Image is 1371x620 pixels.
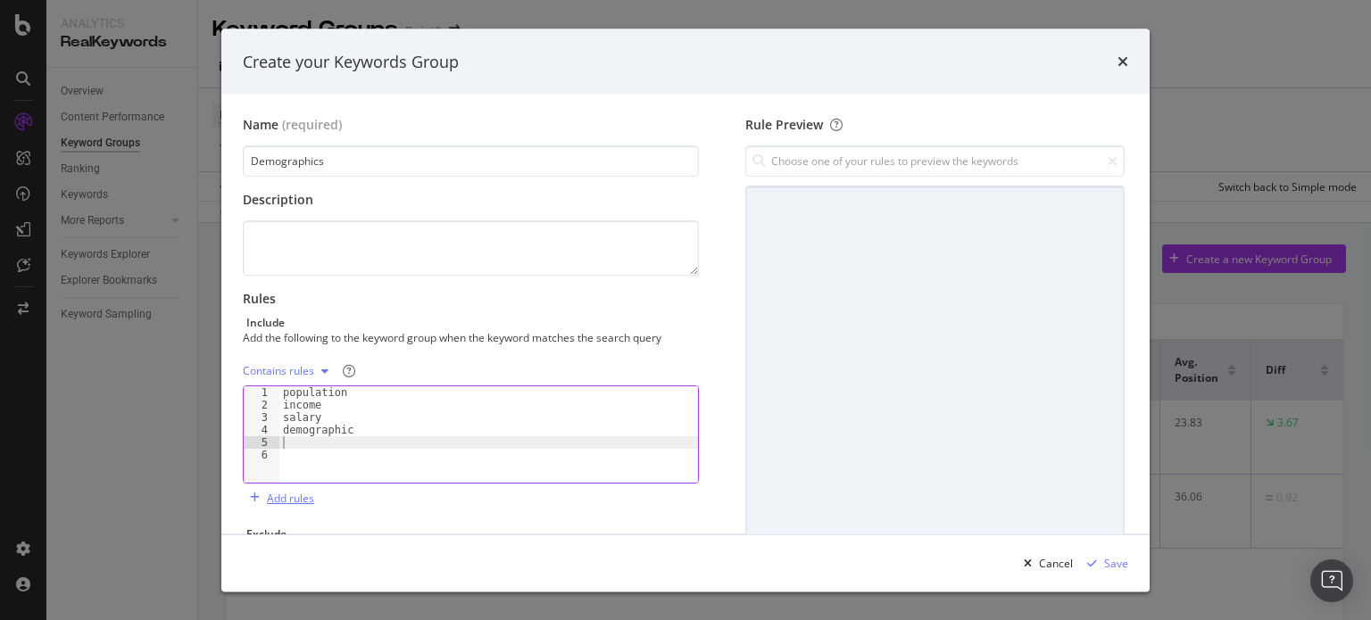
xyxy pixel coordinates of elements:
[246,526,287,541] div: Exclude
[243,50,459,73] div: Create your Keywords Group
[282,116,342,134] span: (required)
[243,366,314,376] div: Contains rules
[243,357,336,385] button: Contains rules
[243,330,695,345] div: Add the following to the keyword group when the keyword matches the search query
[246,315,285,330] div: Include
[244,399,279,411] div: 2
[745,145,1125,177] input: Choose one of your rules to preview the keywords
[1310,559,1353,602] div: Open Intercom Messenger
[1118,50,1128,73] div: times
[221,29,1150,591] div: modal
[267,490,314,505] div: Add rules
[244,424,279,436] div: 4
[1017,549,1073,577] button: Cancel
[745,116,1125,134] div: Rule Preview
[243,290,699,308] div: Rules
[1039,555,1073,570] div: Cancel
[1104,555,1128,570] div: Save
[244,449,279,461] div: 6
[243,145,699,177] input: Enter a name
[243,191,699,209] div: Description
[244,411,279,424] div: 3
[244,436,279,449] div: 5
[243,484,314,512] button: Add rules
[243,116,278,134] div: Name
[244,386,279,399] div: 1
[1080,549,1128,577] button: Save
